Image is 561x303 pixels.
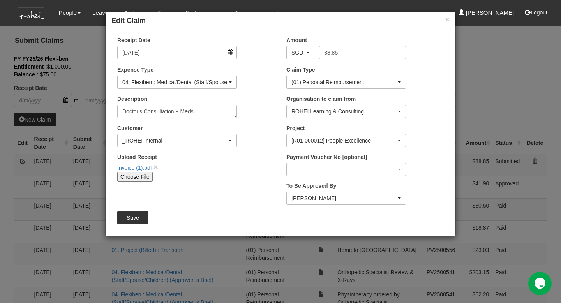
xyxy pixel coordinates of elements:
[286,76,406,89] button: (01) Personal Reimbursement
[117,172,153,182] input: Choose File
[153,162,158,171] a: close
[286,66,315,74] label: Claim Type
[117,134,237,147] button: _ROHEI Internal
[117,95,147,103] label: Description
[286,36,307,44] label: Amount
[291,78,396,86] div: (01) Personal Reimbursement
[291,49,305,56] div: SGD
[286,153,367,161] label: Payment Voucher No [optional]
[286,105,406,118] button: ROHEI Learning & Consulting
[286,182,336,190] label: To Be Approved By
[117,66,153,74] label: Expense Type
[117,211,148,224] input: Save
[291,107,396,115] div: ROHEI Learning & Consulting
[286,124,305,132] label: Project
[122,137,227,144] div: _ROHEI Internal
[528,272,553,295] iframe: chat widget
[111,17,146,25] b: Edit Claim
[117,36,150,44] label: Receipt Date
[117,105,237,118] textarea: Doctor's Consultation + Meds
[122,78,227,86] div: 04. Flexiben : Medical/Dental (Staff/Spouse/Children) (Approver is Bhel)
[117,76,237,89] button: 04. Flexiben : Medical/Dental (Staff/Spouse/Children) (Approver is Bhel)
[286,192,406,205] button: Claribel Abadilla
[286,95,356,103] label: Organisation to claim from
[117,124,143,132] label: Customer
[291,137,396,144] div: [R01-000012] People Excellence
[286,46,314,59] button: SGD
[117,153,157,161] label: Upload Receipt
[117,46,237,59] input: d/m/yyyy
[291,194,396,202] div: [PERSON_NAME]
[117,165,152,171] a: Invoice (1).pdf
[445,15,450,23] button: ×
[286,134,406,147] button: [R01-000012] People Excellence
